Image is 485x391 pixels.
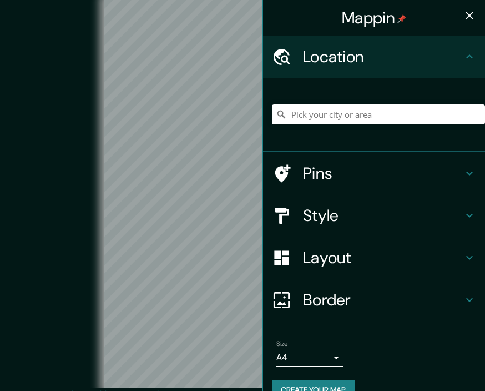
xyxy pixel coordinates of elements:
div: A4 [276,349,343,367]
div: Border [263,279,485,321]
h4: Style [303,205,463,225]
h4: Mappin [342,8,406,28]
input: Pick your city or area [272,104,485,124]
div: Style [263,194,485,237]
div: Layout [263,237,485,279]
iframe: Help widget launcher [386,348,473,379]
div: Location [263,36,485,78]
h4: Pins [303,163,463,183]
h4: Border [303,290,463,310]
h4: Location [303,47,463,67]
label: Size [276,339,288,349]
div: Pins [263,152,485,194]
h4: Layout [303,248,463,268]
img: pin-icon.png [397,14,406,23]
